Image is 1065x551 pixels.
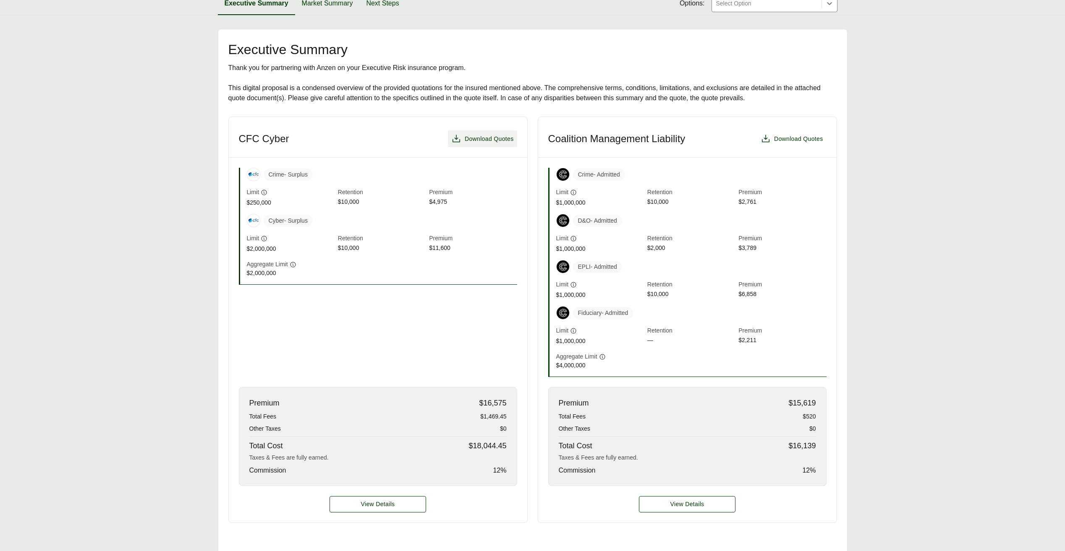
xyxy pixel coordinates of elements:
img: Coalition [557,307,569,319]
span: Aggregate Limit [556,352,597,361]
span: Premium [738,280,826,290]
span: $0 [809,424,816,433]
span: $2,211 [738,336,826,346]
span: $1,000,000 [556,244,644,253]
span: Retention [647,234,735,244]
span: Retention [647,326,735,336]
button: Download Quotes [448,130,517,147]
span: Premium [249,398,280,409]
span: Other Taxes [249,424,281,433]
span: $18,044.45 [468,440,506,452]
span: Premium [738,326,826,336]
span: 12 % [493,465,506,476]
span: Limit [556,188,569,197]
span: $1,000,000 [556,198,644,207]
img: CFC [247,168,260,181]
span: $6,858 [738,290,826,299]
span: 12 % [802,465,816,476]
span: $1,469.45 [480,412,506,421]
span: $2,000,000 [247,269,335,278]
span: $16,139 [788,440,816,452]
span: $3,789 [738,244,826,253]
div: Taxes & Fees are fully earned. [559,453,816,462]
span: D&O - Admitted [573,215,622,227]
span: $15,619 [788,398,816,409]
span: $1,000,000 [556,337,644,346]
span: $4,000,000 [556,361,644,370]
div: Thank you for partnering with Anzen on your Executive Risk insurance program. This digital propos... [228,63,837,103]
span: Total Fees [559,412,586,421]
span: View Details [361,500,395,509]
span: Premium [559,398,589,409]
span: Limit [556,234,569,243]
h3: Coalition Management Liability [548,133,686,145]
span: Other Taxes [559,424,590,433]
span: Aggregate Limit [247,260,288,269]
span: Limit [247,234,259,243]
span: Retention [338,234,426,244]
span: Crime - Admitted [573,169,625,181]
span: Limit [556,326,569,335]
span: $250,000 [247,198,335,207]
span: Commission [249,465,286,476]
span: Total Fees [249,412,277,421]
button: Download Quotes [757,130,827,147]
span: Limit [247,188,259,197]
span: $16,575 [479,398,506,409]
span: $10,000 [647,198,735,207]
span: $2,000,000 [247,244,335,253]
span: Commission [559,465,596,476]
h2: Executive Summary [228,43,837,56]
span: $4,975 [429,198,517,207]
span: $1,000,000 [556,291,644,299]
span: Download Quotes [465,135,514,143]
a: CFC Cyber details [330,496,426,512]
h3: CFC Cyber [239,133,289,145]
span: Premium [429,188,517,198]
span: View Details [670,500,704,509]
span: Total Cost [559,440,592,452]
span: EPLI - Admitted [573,261,622,273]
span: Premium [429,234,517,244]
span: Premium [738,188,826,198]
span: Total Cost [249,440,283,452]
span: Cyber - Surplus [264,215,313,227]
span: Fiduciary - Admitted [573,307,633,319]
img: Coalition [557,260,569,273]
span: — [647,336,735,346]
span: $10,000 [647,290,735,299]
span: Retention [647,280,735,290]
div: Taxes & Fees are fully earned. [249,453,507,462]
span: Premium [738,234,826,244]
span: $520 [803,412,816,421]
button: View Details [330,496,426,512]
span: Retention [338,188,426,198]
span: $2,000 [647,244,735,253]
span: Retention [647,188,735,198]
span: $0 [500,424,507,433]
span: $2,761 [738,198,826,207]
span: $10,000 [338,198,426,207]
span: $10,000 [338,244,426,253]
span: Download Quotes [774,135,823,143]
a: Coalition Management Liability details [639,496,735,512]
button: View Details [639,496,735,512]
img: Coalition [557,214,569,227]
img: CFC [247,214,260,227]
span: Crime - Surplus [264,169,313,181]
span: $11,600 [429,244,517,253]
img: Coalition [557,168,569,181]
span: Limit [556,280,569,289]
